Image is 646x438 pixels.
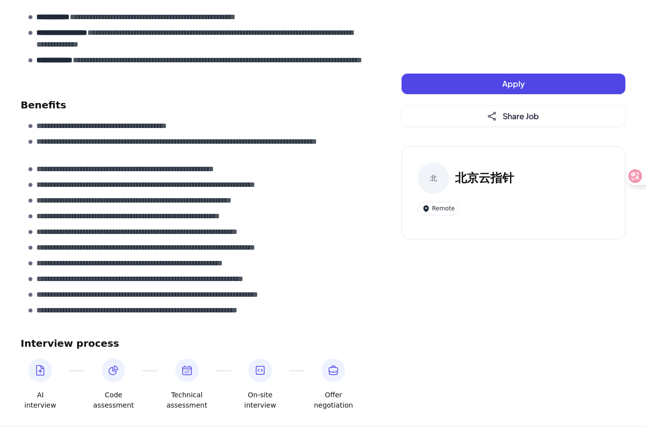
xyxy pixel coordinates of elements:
span: Share Job [503,111,539,121]
span: On-site interview [241,390,280,411]
span: Technical assessment [166,390,207,411]
span: Code assessment [93,390,134,411]
h2: Benefits [21,98,362,112]
h3: 北京云指针 [455,169,514,187]
button: Apply [402,74,625,94]
div: 北 [418,162,449,194]
button: Share Job [402,106,625,127]
span: AI interview [21,390,60,411]
div: Remote [418,202,459,215]
h2: Interview process [21,336,362,351]
span: Offer negotiation [314,390,353,411]
span: Apply [502,78,525,89]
